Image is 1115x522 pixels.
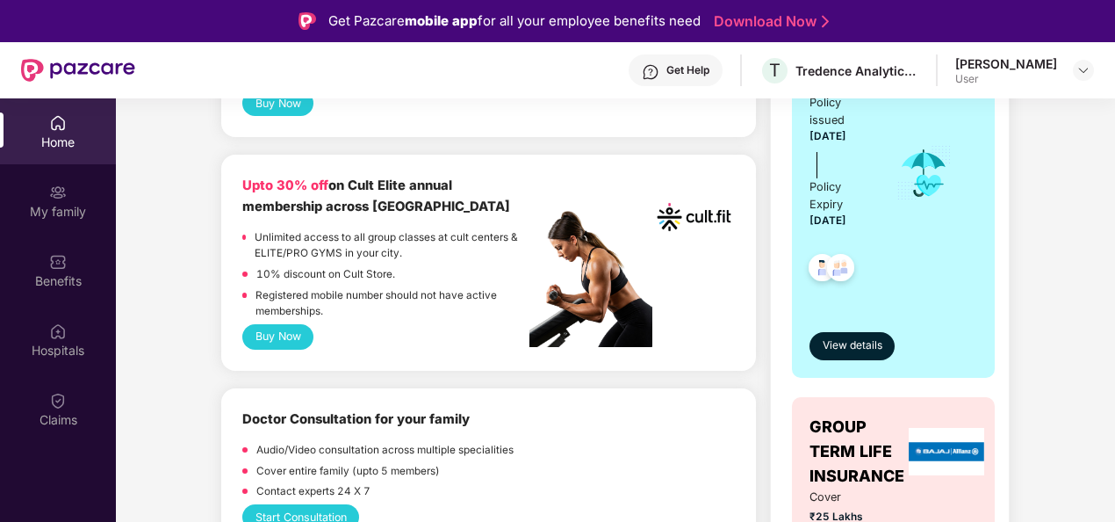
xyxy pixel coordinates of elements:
[242,178,510,214] b: on Cult Elite annual membership across [GEOGRAPHIC_DATA]
[256,442,514,459] p: Audio/Video consultation across multiple specialities
[795,62,918,79] div: Tredence Analytics Solutions Private Limited
[801,249,844,292] img: svg+xml;base64,PHN2ZyB4bWxucz0iaHR0cDovL3d3dy53My5vcmcvMjAwMC9zdmciIHdpZHRoPSI0OC45NDMiIGhlaWdodD...
[529,211,652,347] img: pc2.png
[299,12,316,30] img: Logo
[955,72,1057,86] div: User
[49,392,67,410] img: svg+xml;base64,PHN2ZyBpZD0iQ2xhaW0iIHhtbG5zPSJodHRwOi8vd3d3LnczLm9yZy8yMDAwL3N2ZyIgd2lkdGg9IjIwIi...
[822,12,829,31] img: Stroke
[49,184,67,201] img: svg+xml;base64,PHN2ZyB3aWR0aD0iMjAiIGhlaWdodD0iMjAiIHZpZXdCb3g9IjAgMCAyMCAyMCIgZmlsbD0ibm9uZSIgeG...
[809,214,846,227] span: [DATE]
[809,178,872,214] div: Policy Expiry
[809,94,872,129] div: Policy issued
[49,253,67,271] img: svg+xml;base64,PHN2ZyBpZD0iQmVuZWZpdHMiIHhtbG5zPSJodHRwOi8vd3d3LnczLm9yZy8yMDAwL3N2ZyIgd2lkdGg9Ij...
[653,176,736,258] img: cult.png
[809,489,872,506] span: Cover
[642,63,659,81] img: svg+xml;base64,PHN2ZyBpZD0iSGVscC0zMngzMiIgeG1sbnM9Imh0dHA6Ly93d3cudzMub3JnLzIwMDAvc3ZnIiB3aWR0aD...
[242,91,313,116] button: Buy Now
[242,324,313,350] button: Buy Now
[256,483,370,500] p: Contact experts 24 X 7
[328,11,701,32] div: Get Pazcare for all your employee benefits need
[256,463,440,480] p: Cover entire family (upto 5 members)
[809,332,895,360] button: View details
[714,12,824,31] a: Download Now
[21,59,135,82] img: New Pazcare Logo
[896,144,953,202] img: icon
[769,60,780,81] span: T
[405,12,478,29] strong: mobile app
[256,266,395,283] p: 10% discount on Cult Store.
[823,337,882,354] span: View details
[242,411,470,427] b: Doctor Consultation for your family
[49,114,67,132] img: svg+xml;base64,PHN2ZyBpZD0iSG9tZSIgeG1sbnM9Imh0dHA6Ly93d3cudzMub3JnLzIwMDAvc3ZnIiB3aWR0aD0iMjAiIG...
[255,229,529,262] p: Unlimited access to all group classes at cult centers & ELITE/PRO GYMS in your city.
[255,287,529,320] p: Registered mobile number should not have active memberships.
[809,415,904,489] span: GROUP TERM LIFE INSURANCE
[955,55,1057,72] div: [PERSON_NAME]
[666,63,709,77] div: Get Help
[1076,63,1090,77] img: svg+xml;base64,PHN2ZyBpZD0iRHJvcGRvd24tMzJ4MzIiIHhtbG5zPSJodHRwOi8vd3d3LnczLm9yZy8yMDAwL3N2ZyIgd2...
[49,323,67,340] img: svg+xml;base64,PHN2ZyBpZD0iSG9zcGl0YWxzIiB4bWxucz0iaHR0cDovL3d3dy53My5vcmcvMjAwMC9zdmciIHdpZHRoPS...
[809,130,846,142] span: [DATE]
[242,178,328,193] b: Upto 30% off
[909,428,984,475] img: insurerLogo
[819,249,862,292] img: svg+xml;base64,PHN2ZyB4bWxucz0iaHR0cDovL3d3dy53My5vcmcvMjAwMC9zdmciIHdpZHRoPSI0OC45NDMiIGhlaWdodD...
